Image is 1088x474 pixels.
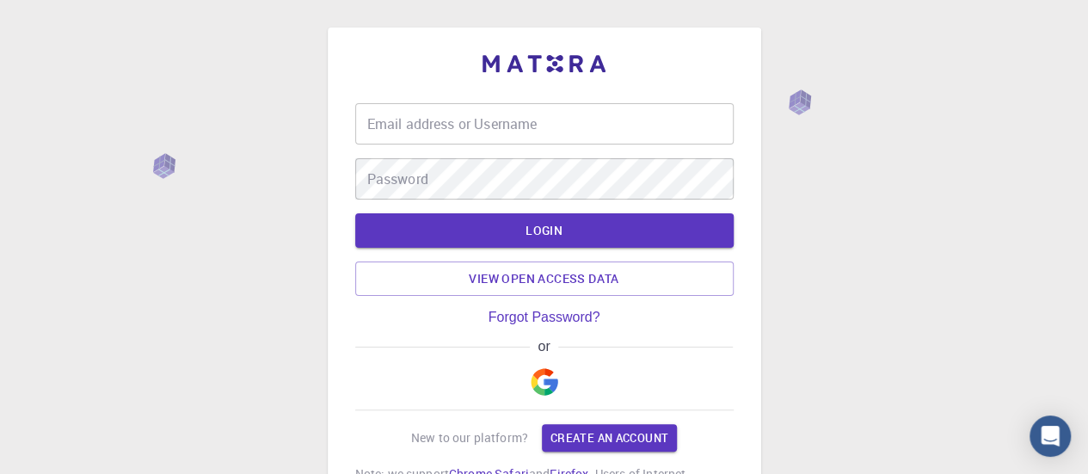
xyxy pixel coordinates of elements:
[489,310,600,325] a: Forgot Password?
[531,368,558,396] img: Google
[1030,416,1071,457] div: Open Intercom Messenger
[530,339,558,354] span: or
[355,213,734,248] button: LOGIN
[355,262,734,296] a: View open access data
[411,429,528,446] p: New to our platform?
[542,424,677,452] a: Create an account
